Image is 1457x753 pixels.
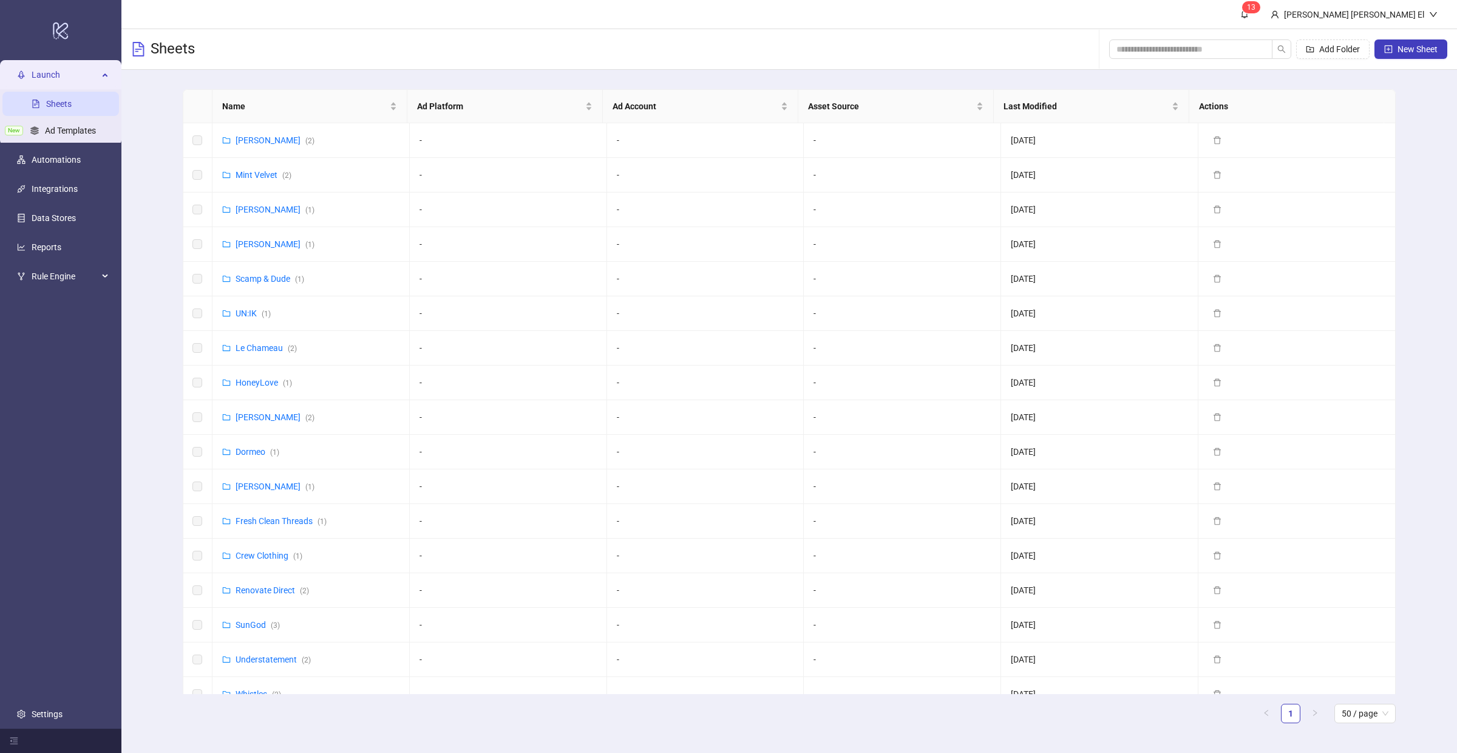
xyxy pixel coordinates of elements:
[271,621,280,630] span: ( 3 )
[1001,642,1198,677] td: [DATE]
[1271,10,1279,19] span: user
[1247,3,1251,12] span: 1
[222,274,231,283] span: folder
[994,90,1189,123] th: Last Modified
[1398,44,1438,54] span: New Sheet
[1263,709,1270,717] span: left
[1213,136,1221,145] span: delete
[1001,400,1198,435] td: [DATE]
[1213,690,1221,698] span: delete
[804,573,1001,608] td: -
[607,400,804,435] td: -
[45,126,96,136] a: Ad Templates
[1213,448,1221,456] span: delete
[222,378,231,387] span: folder
[222,621,231,629] span: folder
[798,90,994,123] th: Asset Source
[410,227,607,262] td: -
[1001,227,1198,262] td: [DATE]
[236,343,297,353] a: Le Chameau(2)
[32,185,78,194] a: Integrations
[17,273,25,281] span: fork
[236,412,314,422] a: [PERSON_NAME](2)
[32,709,63,719] a: Settings
[236,482,314,491] a: [PERSON_NAME](1)
[1429,10,1438,19] span: down
[1384,45,1393,53] span: plus-square
[32,155,81,165] a: Automations
[607,331,804,366] td: -
[1213,551,1221,560] span: delete
[607,642,804,677] td: -
[1213,482,1221,491] span: delete
[410,158,607,193] td: -
[222,171,231,179] span: folder
[1213,655,1221,664] span: delete
[295,275,304,284] span: ( 1 )
[1213,171,1221,179] span: delete
[236,308,271,318] a: UN:IK(1)
[302,656,311,664] span: ( 2 )
[1213,378,1221,387] span: delete
[410,573,607,608] td: -
[1282,704,1300,723] a: 1
[151,39,195,59] h3: Sheets
[804,677,1001,712] td: -
[1001,608,1198,642] td: [DATE]
[1279,8,1429,21] div: [PERSON_NAME] [PERSON_NAME] El
[222,448,231,456] span: folder
[236,205,314,214] a: [PERSON_NAME](1)
[1213,205,1221,214] span: delete
[1001,158,1198,193] td: [DATE]
[1334,704,1396,723] div: Page Size
[236,170,291,180] a: Mint Velvet(2)
[410,677,607,712] td: -
[607,435,804,469] td: -
[1001,573,1198,608] td: [DATE]
[305,483,314,491] span: ( 1 )
[1001,469,1198,504] td: [DATE]
[1189,90,1385,123] th: Actions
[410,504,607,539] td: -
[1257,704,1276,723] button: left
[1001,296,1198,331] td: [DATE]
[804,193,1001,227] td: -
[236,620,280,630] a: SunGod(3)
[1001,331,1198,366] td: [DATE]
[410,262,607,296] td: -
[804,435,1001,469] td: -
[1213,344,1221,352] span: delete
[410,469,607,504] td: -
[222,655,231,664] span: folder
[1257,704,1276,723] li: Previous Page
[1319,44,1360,54] span: Add Folder
[32,214,76,223] a: Data Stores
[1305,704,1325,723] button: right
[804,262,1001,296] td: -
[1213,517,1221,525] span: delete
[288,344,297,353] span: ( 2 )
[1001,677,1198,712] td: [DATE]
[804,227,1001,262] td: -
[222,205,231,214] span: folder
[804,158,1001,193] td: -
[808,100,974,113] span: Asset Source
[236,378,292,387] a: HoneyLove(1)
[222,240,231,248] span: folder
[804,123,1001,158] td: -
[236,239,314,249] a: [PERSON_NAME](1)
[1001,539,1198,573] td: [DATE]
[1213,413,1221,421] span: delete
[804,331,1001,366] td: -
[607,469,804,504] td: -
[222,482,231,491] span: folder
[607,193,804,227] td: -
[272,690,281,699] span: ( 2 )
[236,135,314,145] a: [PERSON_NAME](2)
[804,539,1001,573] td: -
[236,447,279,457] a: Dormeo(1)
[410,400,607,435] td: -
[1213,274,1221,283] span: delete
[32,265,98,289] span: Rule Engine
[410,539,607,573] td: -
